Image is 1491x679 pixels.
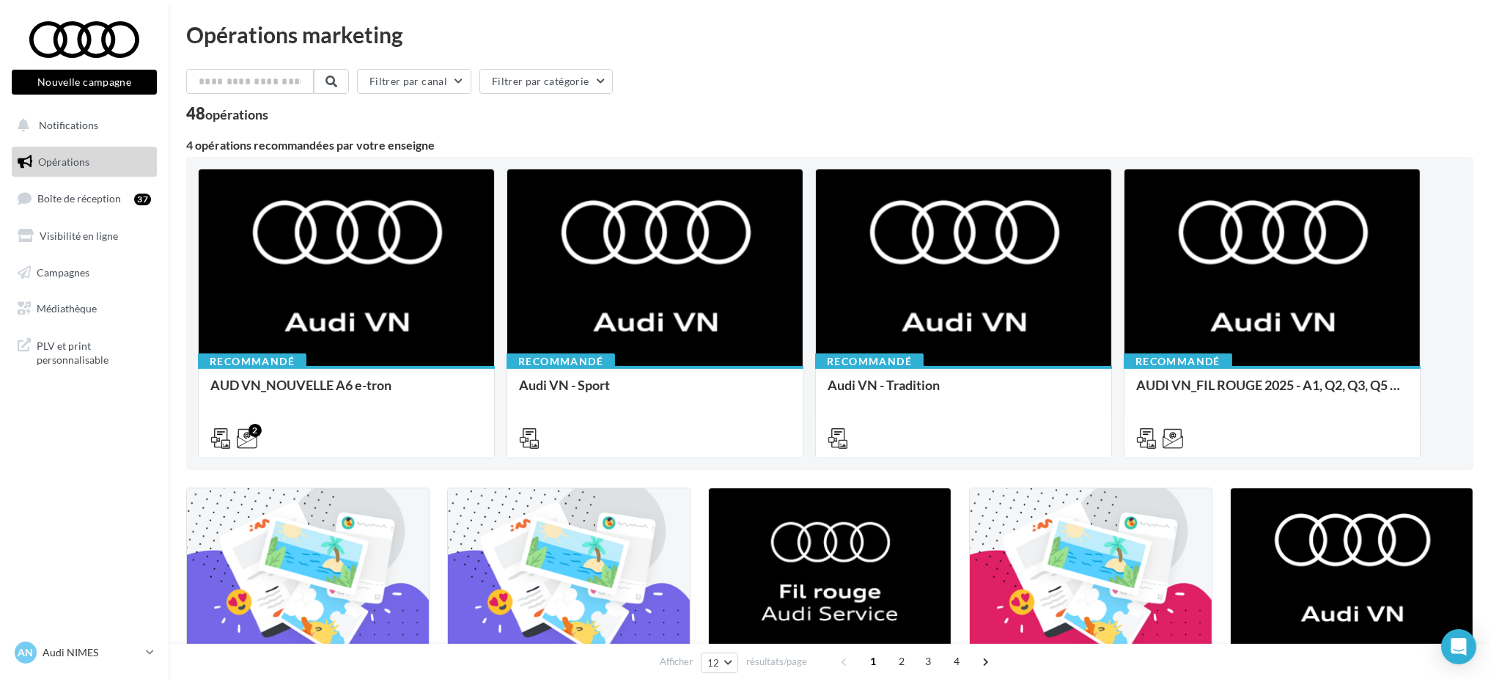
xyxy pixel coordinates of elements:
button: Filtrer par canal [357,69,471,94]
p: Audi NIMES [43,645,140,660]
div: Recommandé [815,353,924,370]
span: 2 [890,650,913,673]
div: 37 [134,194,151,205]
div: Audi VN - Tradition [828,378,1100,407]
button: Nouvelle campagne [12,70,157,95]
a: Boîte de réception37 [9,183,160,214]
span: Opérations [38,155,89,168]
button: 12 [701,653,738,673]
div: AUD VN_NOUVELLE A6 e-tron [210,378,482,407]
div: Recommandé [1124,353,1232,370]
span: Campagnes [37,265,89,278]
span: Médiathèque [37,302,97,315]
div: Audi VN - Sport [519,378,791,407]
div: opérations [205,108,268,121]
a: PLV et print personnalisable [9,330,160,373]
div: 2 [248,424,262,437]
a: Médiathèque [9,293,160,324]
span: Boîte de réception [37,192,121,205]
div: 48 [186,106,268,122]
span: Notifications [39,119,98,131]
span: résultats/page [746,655,807,669]
div: Open Intercom Messenger [1441,629,1476,664]
span: 4 [945,650,968,673]
a: Opérations [9,147,160,177]
span: 12 [707,657,720,669]
div: Opérations marketing [186,23,1473,45]
div: Recommandé [507,353,615,370]
div: AUDI VN_FIL ROUGE 2025 - A1, Q2, Q3, Q5 et Q4 e-tron [1136,378,1408,407]
button: Notifications [9,110,154,141]
span: 3 [916,650,940,673]
button: Filtrer par catégorie [479,69,613,94]
a: AN Audi NIMES [12,639,157,667]
span: AN [18,645,34,660]
span: Visibilité en ligne [40,230,118,242]
span: 1 [861,650,885,673]
a: Campagnes [9,257,160,288]
div: 4 opérations recommandées par votre enseigne [186,139,1473,151]
span: Afficher [660,655,693,669]
a: Visibilité en ligne [9,221,160,252]
div: Recommandé [198,353,306,370]
span: PLV et print personnalisable [37,336,151,367]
